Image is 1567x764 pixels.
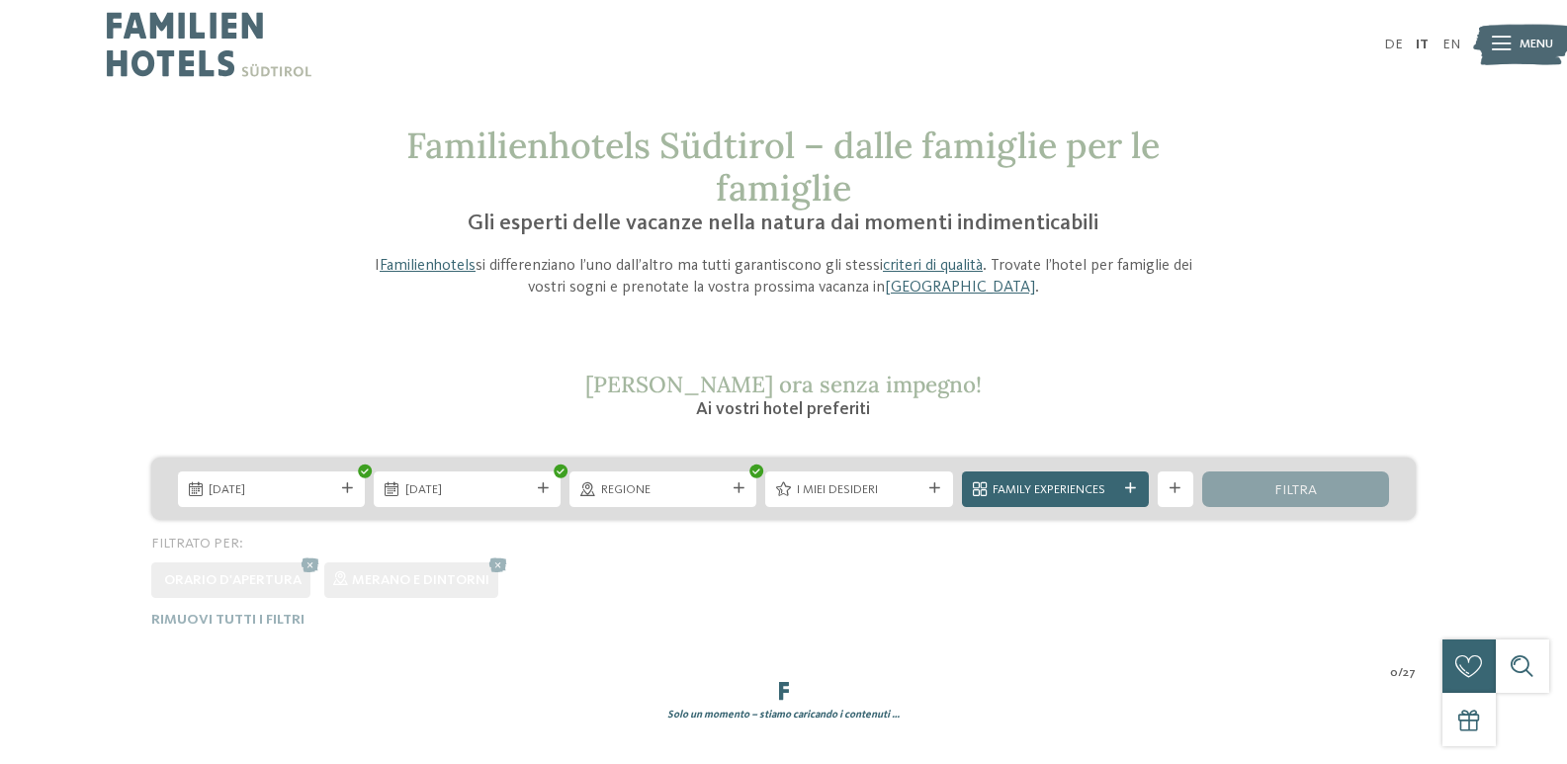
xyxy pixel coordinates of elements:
span: 0 [1390,664,1398,682]
span: Ai vostri hotel preferiti [696,400,870,418]
div: Solo un momento – stiamo caricando i contenuti … [137,708,1429,722]
span: [DATE] [209,481,333,499]
span: I miei desideri [797,481,921,499]
a: EN [1442,38,1460,51]
span: / [1398,664,1403,682]
a: DE [1384,38,1403,51]
p: I si differenziano l’uno dall’altro ma tutti garantiscono gli stessi . Trovate l’hotel per famigl... [361,255,1207,299]
span: 27 [1403,664,1416,682]
a: criteri di qualità [883,258,983,274]
a: [GEOGRAPHIC_DATA] [885,280,1035,296]
span: Gli esperti delle vacanze nella natura dai momenti indimenticabili [468,212,1098,234]
span: Regione [601,481,726,499]
span: Menu [1520,36,1553,53]
a: Familienhotels [380,258,476,274]
span: [DATE] [405,481,530,499]
span: Familienhotels Südtirol – dalle famiglie per le famiglie [406,123,1160,211]
a: IT [1416,38,1429,51]
span: Family Experiences [993,481,1117,499]
span: [PERSON_NAME] ora senza impegno! [585,370,982,398]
